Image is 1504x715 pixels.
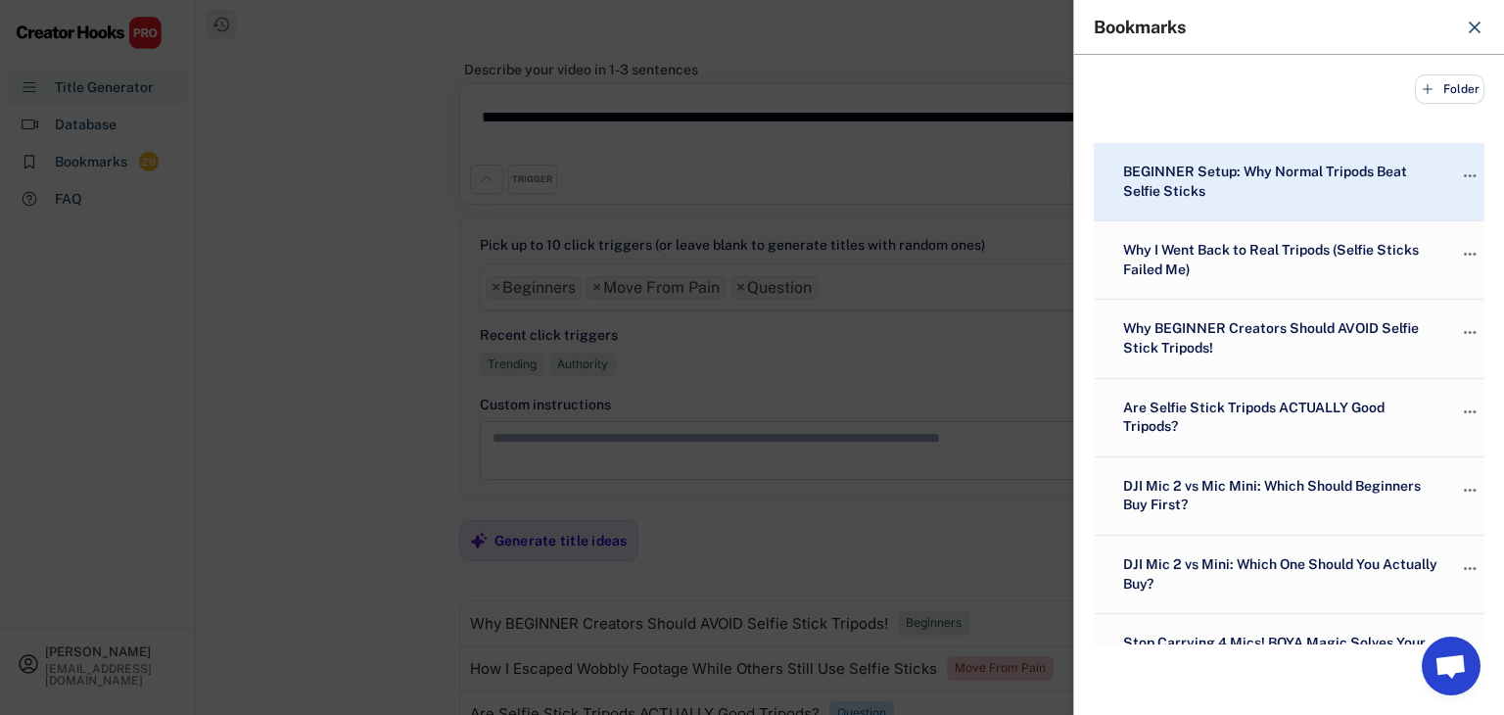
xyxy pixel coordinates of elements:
[1461,399,1480,426] button: 
[1118,241,1441,279] div: Why I Went Back to Real Tripods (Selfie Sticks Failed Me)
[1465,244,1478,264] text: 
[1465,323,1478,344] text: 
[1118,163,1441,201] div: BEGINNER Setup: Why Normal Tripods Beat Selfie Sticks
[1094,19,1453,36] div: Bookmarks
[1465,166,1478,186] text: 
[1465,480,1478,500] text: 
[1461,555,1480,583] button: 
[1465,402,1478,422] text: 
[1461,319,1480,347] button: 
[1422,637,1480,695] a: Open chat
[1465,558,1478,579] text: 
[1461,163,1480,190] button: 
[1415,74,1484,104] button: Folder
[1118,319,1441,357] div: Why BEGINNER Creators Should AVOID Selfie Stick Tripods!
[1461,634,1480,661] button: 
[1118,634,1441,672] div: Stop Carrying 4 Mics! BOYA Magic Solves Your Audio Problem
[1118,555,1441,594] div: DJI Mic 2 vs Mini: Which One Should You Actually Buy?
[1118,399,1441,437] div: Are Selfie Stick Tripods ACTUALLY Good Tripods?
[1461,241,1480,268] button: 
[1461,477,1480,504] button: 
[1465,637,1478,657] text: 
[1118,477,1441,515] div: DJI Mic 2 vs Mic Mini: Which Should Beginners Buy First?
